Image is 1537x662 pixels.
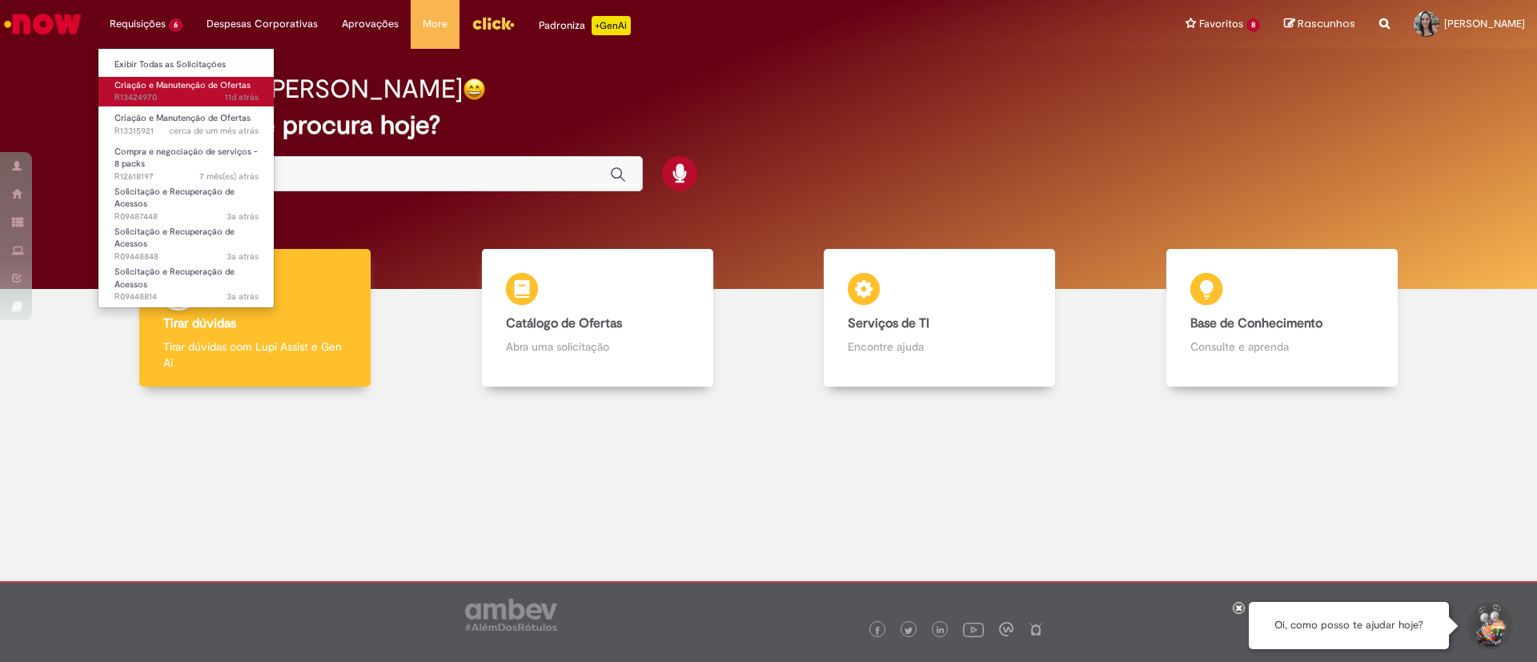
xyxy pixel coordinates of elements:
[342,16,399,32] span: Aprovações
[1249,602,1449,649] div: Oi, como posso te ajudar hoje?
[114,125,259,138] span: R13315921
[227,291,259,303] span: 3a atrás
[114,291,259,303] span: R09448814
[98,223,275,258] a: Aberto R09448848 : Solicitação e Recuperação de Acessos
[423,16,447,32] span: More
[169,125,259,137] span: cerca de um mês atrás
[472,11,515,35] img: click_logo_yellow_360x200.png
[84,249,427,387] a: Tirar dúvidas Tirar dúvidas com Lupi Assist e Gen Ai
[227,251,259,263] span: 3a atrás
[1111,249,1454,387] a: Base de Conhecimento Consulte e aprenda
[1246,18,1260,32] span: 8
[110,16,166,32] span: Requisições
[227,211,259,223] span: 3a atrás
[1190,339,1374,355] p: Consulte e aprenda
[227,291,259,303] time: 26/01/2023 14:16:04
[98,183,275,218] a: Aberto R09487448 : Solicitação e Recuperação de Acessos
[1298,16,1355,31] span: Rascunhos
[199,171,259,183] span: 7 mês(es) atrás
[963,619,984,640] img: logo_footer_youtube.png
[848,339,1031,355] p: Encontre ajuda
[905,627,913,635] img: logo_footer_twitter.png
[114,251,259,263] span: R09448848
[1444,17,1525,30] span: [PERSON_NAME]
[848,315,929,331] b: Serviços de TI
[873,627,881,635] img: logo_footer_facebook.png
[225,91,259,103] time: 18/08/2025 13:57:21
[1029,622,1043,636] img: logo_footer_naosei.png
[138,111,1399,139] h2: O que você procura hoje?
[114,79,251,91] span: Criação e Manutenção de Ofertas
[114,266,235,291] span: Solicitação e Recuperação de Acessos
[169,125,259,137] time: 23/07/2025 10:13:21
[1284,17,1355,32] a: Rascunhos
[506,339,689,355] p: Abra uma solicitação
[937,626,945,636] img: logo_footer_linkedin.png
[114,146,258,171] span: Compra e negociação de serviços - 8 packs
[1465,602,1513,650] button: Iniciar Conversa de Suporte
[114,171,259,183] span: R12618197
[768,249,1111,387] a: Serviços de TI Encontre ajuda
[169,18,183,32] span: 6
[98,48,275,308] ul: Requisições
[138,75,463,103] h2: Boa tarde, [PERSON_NAME]
[114,112,251,124] span: Criação e Manutenção de Ofertas
[114,211,259,223] span: R09487448
[114,186,235,211] span: Solicitação e Recuperação de Acessos
[1199,16,1243,32] span: Favoritos
[463,78,486,101] img: happy-face.png
[999,622,1013,636] img: logo_footer_workplace.png
[592,16,631,35] p: +GenAi
[163,315,236,331] b: Tirar dúvidas
[2,8,84,40] img: ServiceNow
[98,77,275,106] a: Aberto R13424970 : Criação e Manutenção de Ofertas
[1190,315,1322,331] b: Base de Conhecimento
[207,16,318,32] span: Despesas Corporativas
[225,91,259,103] span: 11d atrás
[199,171,259,183] time: 06/02/2025 17:14:53
[114,226,235,251] span: Solicitação e Recuperação de Acessos
[98,263,275,298] a: Aberto R09448814 : Solicitação e Recuperação de Acessos
[539,16,631,35] div: Padroniza
[427,249,769,387] a: Catálogo de Ofertas Abra uma solicitação
[506,315,622,331] b: Catálogo de Ofertas
[163,339,347,371] p: Tirar dúvidas com Lupi Assist e Gen Ai
[98,143,275,178] a: Aberto R12618197 : Compra e negociação de serviços - 8 packs
[227,211,259,223] time: 07/02/2023 08:57:00
[98,110,275,139] a: Aberto R13315921 : Criação e Manutenção de Ofertas
[227,251,259,263] time: 26/01/2023 14:20:06
[98,56,275,74] a: Exibir Todas as Solicitações
[465,599,557,631] img: logo_footer_ambev_rotulo_gray.png
[114,91,259,104] span: R13424970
